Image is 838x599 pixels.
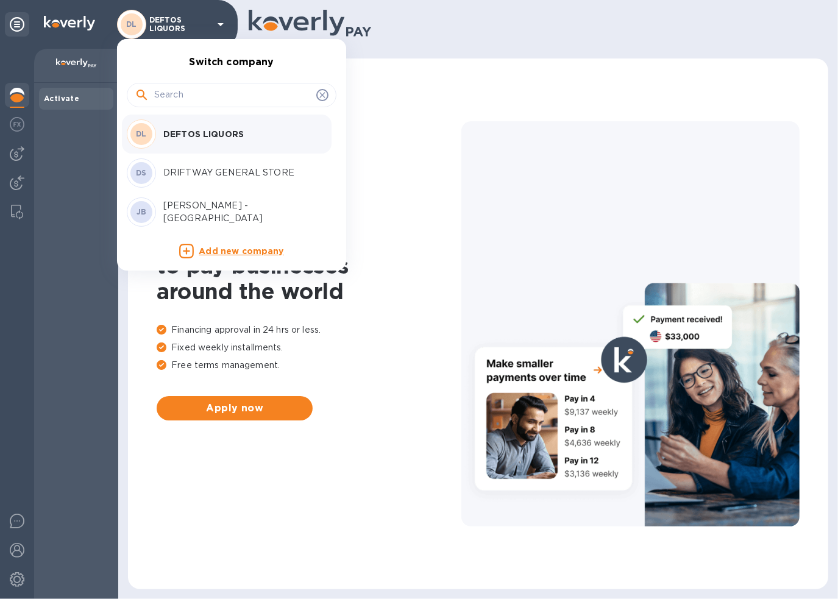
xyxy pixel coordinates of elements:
[199,245,283,258] p: Add new company
[163,128,317,140] p: DEFTOS LIQUORS
[154,86,311,104] input: Search
[136,168,147,177] b: DS
[137,207,147,216] b: JB
[163,199,317,225] p: [PERSON_NAME] - [GEOGRAPHIC_DATA]
[136,129,147,138] b: DL
[163,166,317,179] p: DRIFTWAY GENERAL STORE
